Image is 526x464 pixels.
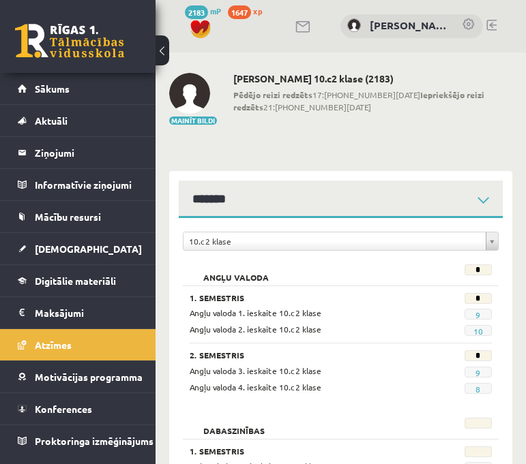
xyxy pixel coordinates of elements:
[190,365,321,376] span: Angļu valoda 3. ieskaite 10.c2 klase
[190,350,438,360] h3: 2. Semestris
[35,82,70,95] span: Sākums
[35,297,138,328] legend: Maksājumi
[190,446,438,456] h3: 1. Semestris
[473,326,483,337] a: 10
[18,425,138,457] a: Proktoringa izmēģinājums
[18,329,138,360] a: Atzīmes
[169,73,210,114] img: Anna Leibus
[189,232,480,250] span: 10.c2 klase
[35,371,143,383] span: Motivācijas programma
[169,117,217,125] button: Mainīt bildi
[190,382,321,392] span: Angļu valoda 4. ieskaite 10.c2 klase
[476,309,480,320] a: 9
[228,5,251,19] span: 1647
[190,418,278,431] h2: Dabaszinības
[185,5,208,19] span: 2183
[190,324,321,335] span: Angļu valoda 2. ieskaite 10.c2 klase
[233,73,512,84] h2: [PERSON_NAME] 10.c2 klase (2183)
[18,73,138,104] a: Sākums
[210,5,221,16] span: mP
[370,18,448,33] a: [PERSON_NAME]
[18,297,138,328] a: Maksājumi
[35,275,116,287] span: Digitālie materiāli
[233,89,484,112] b: Iepriekšējo reizi redzēts
[347,18,361,32] img: Anna Leibus
[18,233,138,264] a: [DEMOGRAPHIC_DATA]
[35,339,72,351] span: Atzīmes
[18,265,138,296] a: Digitālie materiāli
[18,137,138,168] a: Ziņojumi
[35,435,154,447] span: Proktoringa izmēģinājums
[476,367,480,378] a: 9
[190,264,282,278] h2: Angļu valoda
[228,5,269,16] a: 1647 xp
[35,211,101,223] span: Mācību resursi
[35,169,138,200] legend: Informatīvie ziņojumi
[233,89,312,100] b: Pēdējo reizi redzēts
[35,403,92,415] span: Konferences
[35,243,142,255] span: [DEMOGRAPHIC_DATA]
[35,137,138,168] legend: Ziņojumi
[15,24,124,58] a: Rīgas 1. Tālmācības vidusskola
[18,393,138,424] a: Konferences
[476,384,480,395] a: 8
[190,307,321,318] span: Angļu valoda 1. ieskaite 10.c2 klase
[190,293,438,303] h3: 1. Semestris
[18,169,138,200] a: Informatīvie ziņojumi
[185,5,221,16] a: 2183 mP
[18,361,138,392] a: Motivācijas programma
[253,5,262,16] span: xp
[18,201,138,232] a: Mācību resursi
[184,232,498,250] a: 10.c2 klase
[35,114,68,127] span: Aktuāli
[233,89,512,113] span: 17:[PHONE_NUMBER][DATE] 21:[PHONE_NUMBER][DATE]
[18,105,138,136] a: Aktuāli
